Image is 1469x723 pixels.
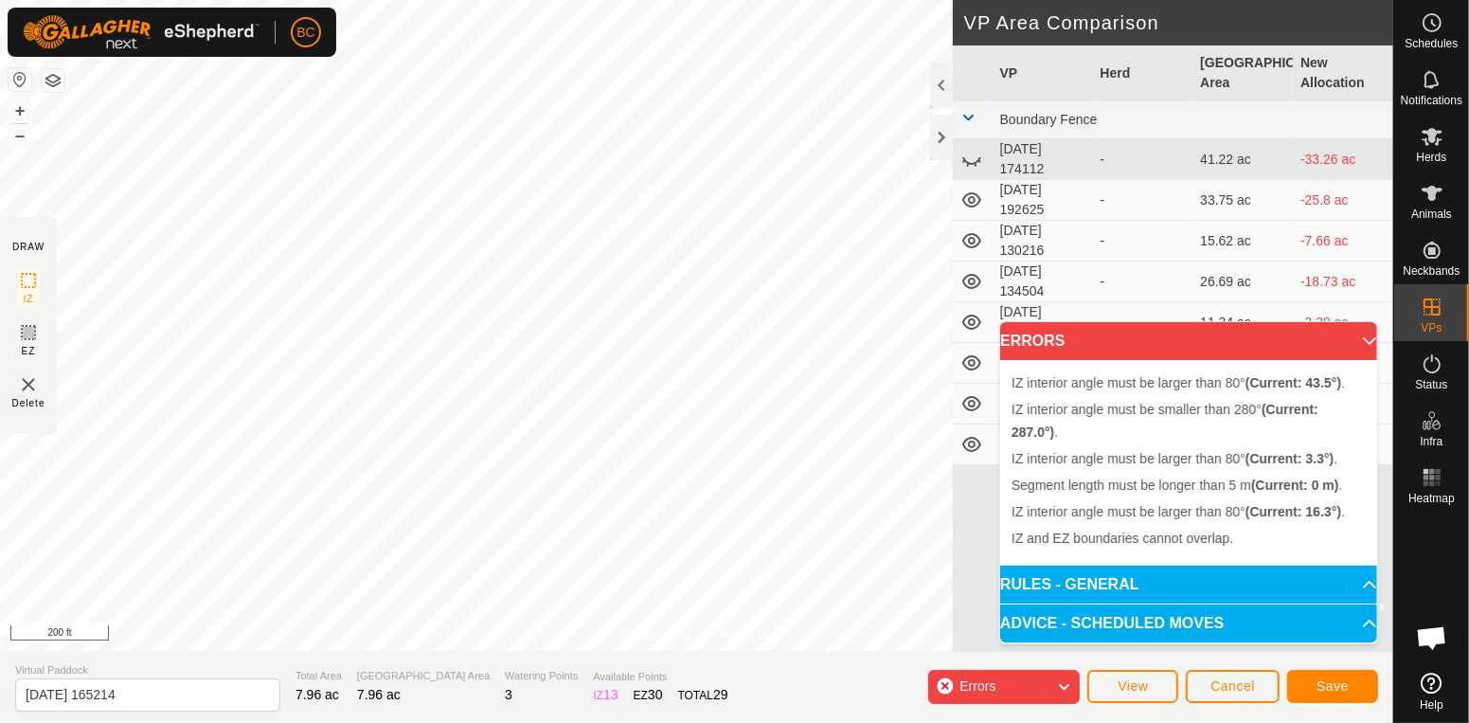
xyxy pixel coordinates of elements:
[1401,95,1462,106] span: Notifications
[24,292,34,306] span: IZ
[1245,375,1341,390] b: (Current: 43.5°)
[1000,616,1224,631] span: ADVICE - SCHEDULED MOVES
[1245,451,1335,466] b: (Current: 3.3°)
[9,124,31,147] button: –
[713,687,728,702] span: 29
[1293,45,1393,101] th: New Allocation
[1192,221,1293,262] td: 15.62 ac
[1192,139,1293,180] td: 41.22 ac
[593,685,618,705] div: IZ
[1093,45,1193,101] th: Herd
[17,373,40,396] img: VP
[993,425,1093,465] td: [DATE] 134140
[1287,670,1378,703] button: Save
[505,668,578,684] span: Watering Points
[964,11,1393,34] h2: VP Area Comparison
[15,662,280,678] span: Virtual Paddock
[1186,670,1280,703] button: Cancel
[959,678,995,694] span: Errors
[1210,678,1255,694] span: Cancel
[42,69,64,92] button: Map Layers
[648,687,663,702] span: 30
[9,68,31,91] button: Reset Map
[1012,451,1337,466] span: IZ interior angle must be larger than 80° .
[715,626,771,643] a: Contact Us
[1403,265,1460,277] span: Neckbands
[22,344,36,358] span: EZ
[1408,493,1455,504] span: Heatmap
[1421,322,1442,334] span: VPs
[1192,45,1293,101] th: [GEOGRAPHIC_DATA] Area
[993,343,1093,384] td: [DATE] 090440
[1293,139,1393,180] td: -33.26 ac
[1415,379,1447,390] span: Status
[993,180,1093,221] td: [DATE] 192625
[1101,272,1186,292] div: -
[1420,436,1442,447] span: Infra
[296,687,339,702] span: 7.96 ac
[1012,504,1345,519] span: IZ interior angle must be larger than 80° .
[1000,112,1098,127] span: Boundary Fence
[993,302,1093,343] td: [DATE] 190913
[678,685,728,705] div: TOTAL
[1416,152,1446,163] span: Herds
[993,45,1093,101] th: VP
[357,687,401,702] span: 7.96 ac
[993,262,1093,302] td: [DATE] 134504
[1000,322,1377,360] p-accordion-header: ERRORS
[1293,262,1393,302] td: -18.73 ac
[1192,180,1293,221] td: 33.75 ac
[1293,302,1393,343] td: -3.39 ac
[1012,531,1233,546] span: IZ and EZ boundaries cannot overlap.
[1101,190,1186,210] div: -
[1317,678,1349,694] span: Save
[12,240,45,254] div: DRAW
[603,687,618,702] span: 13
[1293,221,1393,262] td: -7.66 ac
[357,668,490,684] span: [GEOGRAPHIC_DATA] Area
[23,15,260,49] img: Gallagher Logo
[1251,478,1339,493] b: (Current: 0 m)
[296,668,342,684] span: Total Area
[1245,504,1341,519] b: (Current: 16.3°)
[1411,208,1452,220] span: Animals
[1192,302,1293,343] td: 11.34 ac
[505,687,512,702] span: 3
[1404,609,1460,666] div: Open chat
[1101,313,1186,333] div: -
[634,685,663,705] div: EZ
[1405,38,1458,49] span: Schedules
[1087,670,1178,703] button: View
[1293,180,1393,221] td: -25.8 ac
[593,669,727,685] span: Available Points
[9,99,31,122] button: +
[1118,678,1148,694] span: View
[296,23,314,43] span: BC
[621,626,692,643] a: Privacy Policy
[1012,402,1318,440] span: IZ interior angle must be smaller than 280° .
[993,221,1093,262] td: [DATE] 130216
[1101,231,1186,251] div: -
[1000,566,1377,604] p-accordion-header: RULES - GENERAL
[12,396,45,410] span: Delete
[1394,665,1469,718] a: Help
[1000,605,1377,642] p-accordion-header: ADVICE - SCHEDULED MOVES
[993,384,1093,425] td: [DATE] 20:01:21
[993,139,1093,180] td: [DATE] 174112
[1012,375,1345,390] span: IZ interior angle must be larger than 80° .
[1012,478,1342,493] span: Segment length must be longer than 5 m .
[1000,360,1377,565] p-accordion-content: ERRORS
[1000,334,1065,349] span: ERRORS
[1101,150,1186,170] div: -
[1192,262,1293,302] td: 26.69 ac
[1000,577,1139,592] span: RULES - GENERAL
[1420,699,1443,711] span: Help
